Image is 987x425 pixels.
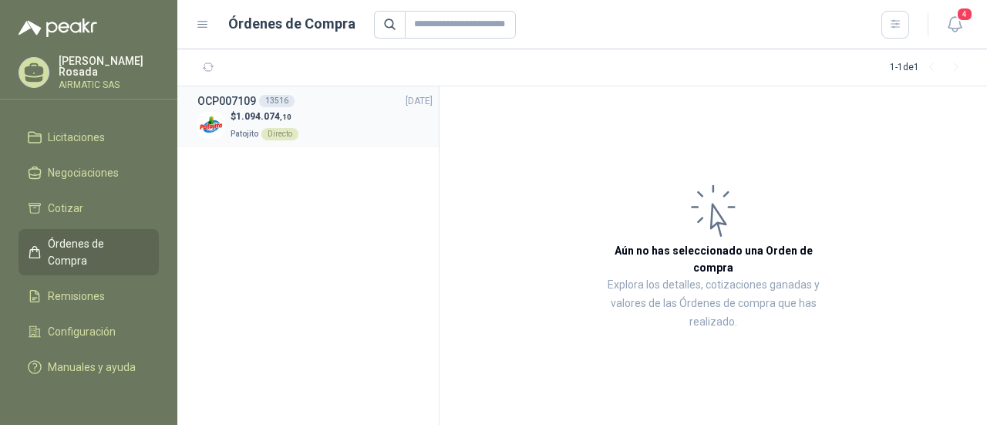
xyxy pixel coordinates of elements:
[406,94,433,109] span: [DATE]
[19,19,97,37] img: Logo peakr
[19,158,159,187] a: Negociaciones
[231,110,298,124] p: $
[236,111,291,122] span: 1.094.074
[48,235,144,269] span: Órdenes de Compra
[956,7,973,22] span: 4
[231,130,258,138] span: Patojito
[197,93,256,110] h3: OCP007109
[19,123,159,152] a: Licitaciones
[19,229,159,275] a: Órdenes de Compra
[594,276,833,332] p: Explora los detalles, cotizaciones ganadas y valores de las Órdenes de compra que has realizado.
[941,11,968,39] button: 4
[197,112,224,139] img: Company Logo
[48,359,136,376] span: Manuales y ayuda
[890,56,968,80] div: 1 - 1 de 1
[594,242,833,276] h3: Aún no has seleccionado una Orden de compra
[228,13,355,35] h1: Órdenes de Compra
[19,317,159,346] a: Configuración
[48,288,105,305] span: Remisiones
[259,95,295,107] div: 13516
[19,282,159,311] a: Remisiones
[48,323,116,340] span: Configuración
[48,200,83,217] span: Cotizar
[19,352,159,382] a: Manuales y ayuda
[59,56,159,77] p: [PERSON_NAME] Rosada
[48,129,105,146] span: Licitaciones
[59,80,159,89] p: AIRMATIC SAS
[197,93,433,141] a: OCP00710913516[DATE] Company Logo$1.094.074,10PatojitoDirecto
[19,194,159,223] a: Cotizar
[280,113,291,121] span: ,10
[261,128,298,140] div: Directo
[48,164,119,181] span: Negociaciones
